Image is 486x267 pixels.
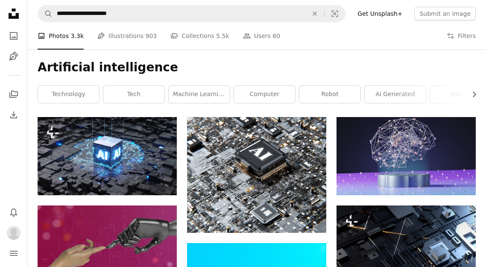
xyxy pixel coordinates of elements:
[5,245,22,262] button: Menu
[243,22,281,50] a: Users 60
[337,117,476,195] img: an abstract image of a sphere with dots and lines
[305,6,324,22] button: Clear
[447,22,476,50] button: Filters
[38,152,177,160] a: AI, Artificial Intelligence concept,3d rendering,conceptual image.
[103,86,164,103] a: tech
[5,86,22,103] a: Collections
[325,6,345,22] button: Visual search
[5,48,22,65] a: Illustrations
[5,204,22,221] button: Notifications
[414,7,476,21] button: Submit an image
[272,31,280,41] span: 60
[5,224,22,241] button: Profile
[38,60,476,75] h1: Artificial intelligence
[216,31,229,41] span: 5.5k
[5,27,22,44] a: Photos
[170,22,229,50] a: Collections 5.5k
[38,86,99,103] a: technology
[5,5,22,24] a: Home — Unsplash
[38,117,177,195] img: AI, Artificial Intelligence concept,3d rendering,conceptual image.
[38,241,177,249] a: two hands touching each other in front of a pink background
[169,86,230,103] a: machine learning
[5,106,22,123] a: Download History
[38,5,345,22] form: Find visuals sitewide
[466,86,476,103] button: scroll list to the right
[146,31,157,41] span: 903
[187,171,326,179] a: a computer chip with the letter a on top of it
[7,226,20,240] img: Avatar of user Lizzy Reid
[97,22,157,50] a: Illustrations 903
[352,7,407,21] a: Get Unsplash+
[299,86,360,103] a: robot
[337,152,476,160] a: an abstract image of a sphere with dots and lines
[187,117,326,233] img: a computer chip with the letter a on top of it
[365,86,426,103] a: ai generated
[234,86,295,103] a: computer
[38,6,53,22] button: Search Unsplash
